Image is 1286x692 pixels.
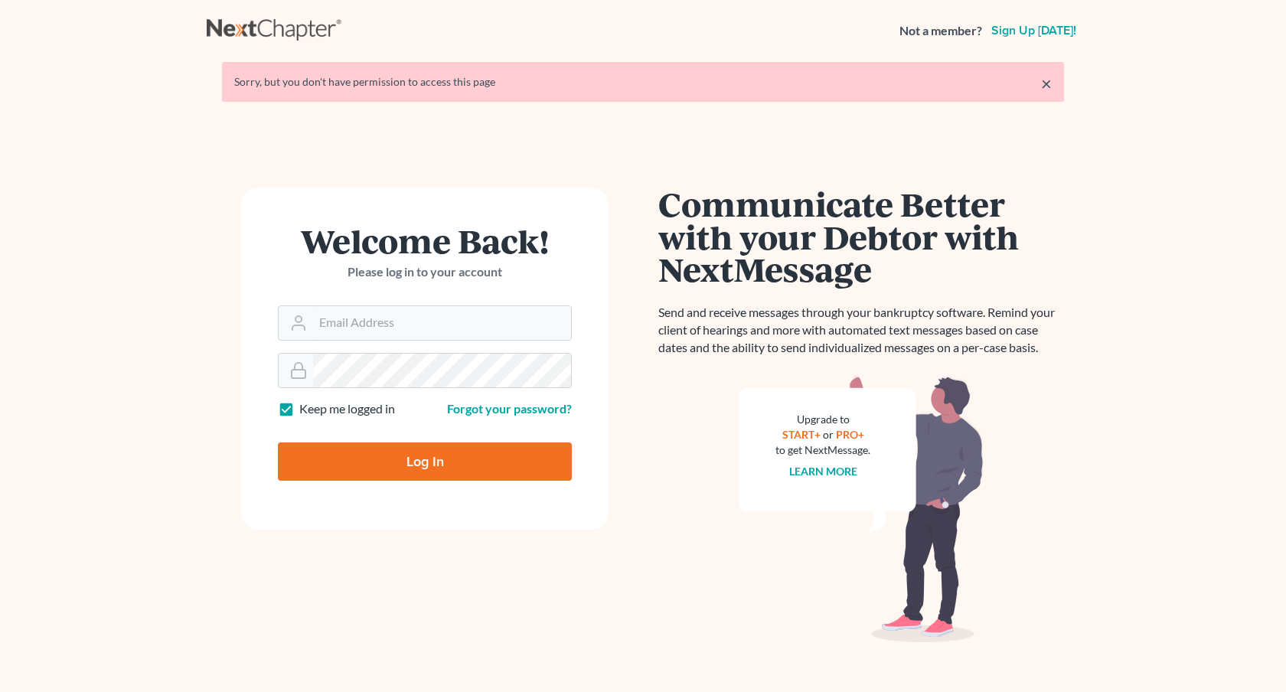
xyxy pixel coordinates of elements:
div: Sorry, but you don't have permission to access this page [234,74,1052,90]
h1: Welcome Back! [278,224,572,257]
input: Log In [278,442,572,481]
h1: Communicate Better with your Debtor with NextMessage [658,188,1064,286]
label: Keep me logged in [299,400,395,418]
a: × [1041,74,1052,93]
strong: Not a member? [899,22,982,40]
div: to get NextMessage. [775,442,870,458]
p: Send and receive messages through your bankruptcy software. Remind your client of hearings and mo... [658,304,1064,357]
img: nextmessage_bg-59042aed3d76b12b5cd301f8e5b87938c9018125f34e5fa2b7a6b67550977c72.svg [739,375,984,643]
p: Please log in to your account [278,263,572,281]
a: Sign up [DATE]! [988,24,1079,37]
a: Forgot your password? [447,401,572,416]
span: or [823,428,834,441]
a: PRO+ [836,428,864,441]
div: Upgrade to [775,412,870,427]
a: START+ [782,428,821,441]
a: Learn more [789,465,857,478]
input: Email Address [313,306,571,340]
